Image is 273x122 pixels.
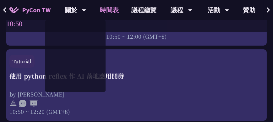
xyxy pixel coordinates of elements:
[6,15,267,32] div: 10:50
[9,7,19,13] img: Home icon of PyCon TW 2025
[9,71,264,81] div: 使用 python reflex 作 AI 落地應用開發
[3,2,57,18] a: PyCon TW
[22,5,51,15] span: PyCon TW
[9,100,17,107] img: svg+xml;base64,PHN2ZyB4bWxucz0iaHR0cDovL3d3dy53My5vcmcvMjAwMC9zdmciIHdpZHRoPSIyNCIgaGVpZ2h0PSIyNC...
[9,32,264,40] div: 10:50 ~ 12:00 (GMT+8)
[19,100,38,107] img: ZHZH.38617ef.svg
[9,90,264,98] div: by [PERSON_NAME]
[9,108,264,115] div: 10:50 ~ 12:20 (GMT+8)
[9,55,264,115] a: Tutorial 使用 python reflex 作 AI 落地應用開發 by [PERSON_NAME] 10:50 ~ 12:20 (GMT+8)
[9,55,35,68] div: Tutorial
